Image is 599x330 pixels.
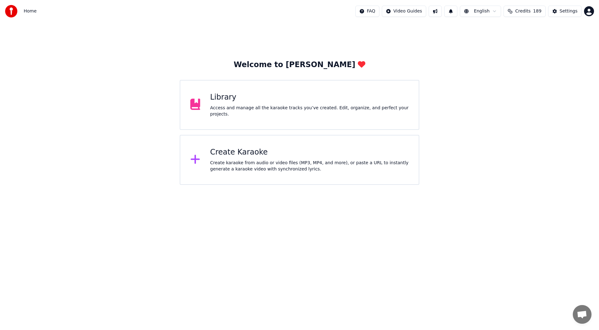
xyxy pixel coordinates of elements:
span: Home [24,8,37,14]
div: Welcome to [PERSON_NAME] [234,60,365,70]
div: Create Karaoke [210,147,409,157]
span: Credits [515,8,530,14]
button: Settings [548,6,582,17]
div: Settings [560,8,577,14]
button: Credits189 [504,6,545,17]
button: Video Guides [382,6,426,17]
div: Library [210,92,409,102]
a: Open chat [573,305,592,324]
button: FAQ [355,6,379,17]
nav: breadcrumb [24,8,37,14]
span: 189 [533,8,542,14]
div: Access and manage all the karaoke tracks you’ve created. Edit, organize, and perfect your projects. [210,105,409,117]
div: Create karaoke from audio or video files (MP3, MP4, and more), or paste a URL to instantly genera... [210,160,409,172]
img: youka [5,5,17,17]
